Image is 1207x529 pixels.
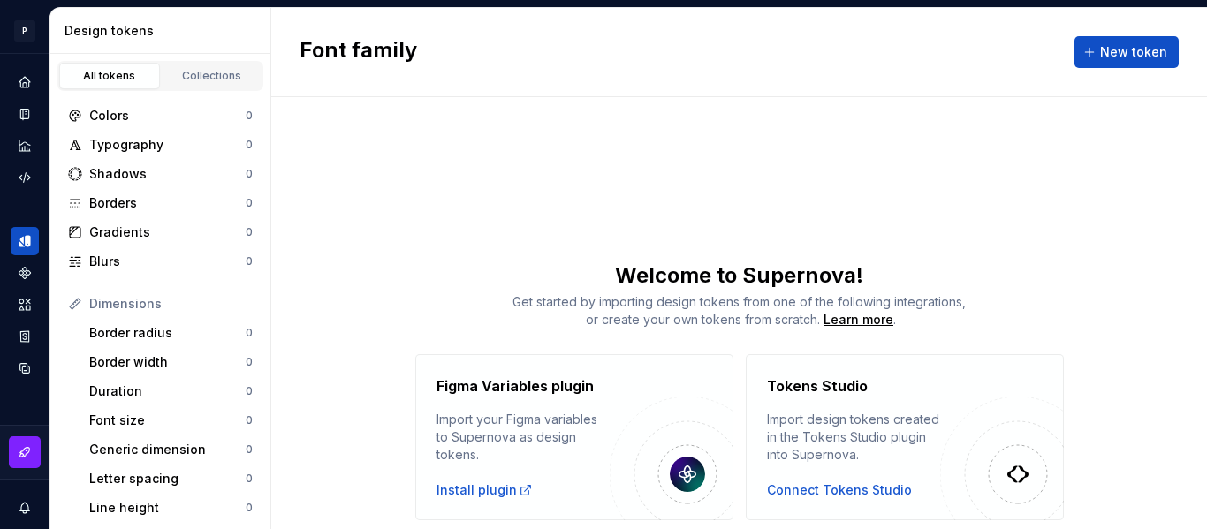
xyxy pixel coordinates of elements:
[89,107,246,125] div: Colors
[168,69,256,83] div: Collections
[246,326,253,340] div: 0
[767,375,868,397] h4: Tokens Studio
[824,311,893,329] a: Learn more
[11,227,39,255] a: Design tokens
[82,377,260,405] a: Duration0
[82,465,260,493] a: Letter spacing0
[89,353,246,371] div: Border width
[65,22,263,40] div: Design tokens
[11,100,39,128] a: Documentation
[246,167,253,181] div: 0
[11,68,39,96] a: Home
[61,247,260,276] a: Blurs0
[61,160,260,188] a: Shadows0
[89,412,246,429] div: Font size
[65,69,154,83] div: All tokens
[246,225,253,239] div: 0
[246,384,253,398] div: 0
[436,375,594,397] h4: Figma Variables plugin
[11,354,39,382] a: Data sources
[11,291,39,319] a: Assets
[61,189,260,217] a: Borders0
[1100,43,1167,61] span: New token
[246,472,253,486] div: 0
[89,382,246,400] div: Duration
[82,494,260,522] a: Line height0
[246,138,253,152] div: 0
[89,136,246,154] div: Typography
[89,253,246,270] div: Blurs
[246,413,253,427] div: 0
[89,499,246,517] div: Line height
[11,494,39,522] button: Notifications
[767,411,940,464] div: Import design tokens created in the Tokens Studio plugin into Supernova.
[89,165,246,183] div: Shadows
[82,319,260,347] a: Border radius0
[246,442,253,457] div: 0
[512,294,966,327] span: Get started by importing design tokens from one of the following integrations, or create your own...
[246,355,253,369] div: 0
[14,20,35,42] div: P
[61,218,260,246] a: Gradients0
[61,131,260,159] a: Typography0
[82,435,260,464] a: Generic dimension0
[436,411,610,464] div: Import your Figma variables to Supernova as design tokens.
[61,102,260,130] a: Colors0
[246,254,253,268] div: 0
[767,481,912,499] button: Connect Tokens Studio
[11,163,39,192] a: Code automation
[271,261,1207,290] div: Welcome to Supernova!
[89,470,246,487] div: Letter spacing
[82,406,260,435] a: Font size0
[89,295,253,313] div: Dimensions
[4,11,46,49] button: P
[89,223,246,241] div: Gradients
[11,259,39,287] a: Components
[82,348,260,376] a: Border width0
[89,441,246,458] div: Generic dimension
[246,109,253,123] div: 0
[11,132,39,160] a: Analytics
[300,36,417,68] h2: Font family
[89,194,246,212] div: Borders
[246,196,253,210] div: 0
[246,501,253,515] div: 0
[1074,36,1179,68] button: New token
[436,481,533,499] a: Install plugin
[89,324,246,342] div: Border radius
[11,322,39,351] a: Storybook stories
